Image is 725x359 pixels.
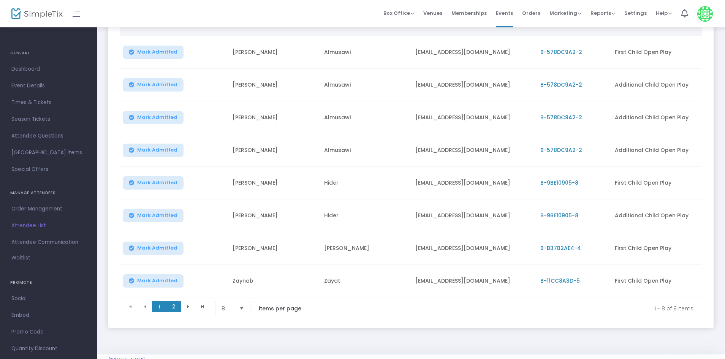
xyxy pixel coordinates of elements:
span: B-578DC9A2-2 [540,48,582,56]
td: [PERSON_NAME] [228,167,320,199]
label: items per page [259,305,301,312]
span: B-578DC9A2-2 [540,114,582,121]
span: 8 [222,305,233,312]
span: Memberships [451,3,487,23]
td: Almusawi [320,69,411,101]
span: B-9BE10905-8 [540,179,578,187]
span: Mark Admitted [137,278,177,284]
span: Attendee Communication [11,237,85,247]
span: Social [11,294,85,304]
td: First Child Open Play [610,167,702,199]
span: Season Tickets [11,114,85,124]
span: Reports [590,9,615,17]
span: Go to the next page [185,304,191,310]
span: Attendee Questions [11,131,85,141]
span: B-578DC9A2-2 [540,146,582,154]
td: [PERSON_NAME] [228,199,320,232]
h4: GENERAL [10,46,87,61]
span: Go to the last page [195,301,210,312]
td: [EMAIL_ADDRESS][DOMAIN_NAME] [411,69,535,101]
button: Mark Admitted [123,176,184,190]
span: Dashboard [11,64,85,74]
td: Almusawi [320,134,411,167]
span: Box Office [383,9,414,17]
button: Mark Admitted [123,274,184,288]
td: [EMAIL_ADDRESS][DOMAIN_NAME] [411,199,535,232]
td: [PERSON_NAME] [228,232,320,265]
span: Mark Admitted [137,147,177,153]
span: B-B37B2AE4-4 [540,244,581,252]
td: Zaynab [228,265,320,297]
button: Mark Admitted [123,209,184,222]
span: [GEOGRAPHIC_DATA] Items [11,148,85,158]
td: [EMAIL_ADDRESS][DOMAIN_NAME] [411,232,535,265]
td: Additional Child Open Play [610,69,702,101]
button: Mark Admitted [123,78,184,92]
span: B-9BE10905-8 [540,212,578,219]
h4: MANAGE ATTENDEES [10,185,87,201]
button: Mark Admitted [123,111,184,124]
td: First Child Open Play [610,265,702,297]
span: Page 1 [152,301,166,312]
span: Attendee List [11,221,85,231]
span: Mark Admitted [137,114,177,120]
td: First Child Open Play [610,232,702,265]
td: Additional Child Open Play [610,199,702,232]
td: [EMAIL_ADDRESS][DOMAIN_NAME] [411,265,535,297]
span: Marketing [549,9,581,17]
td: Hider [320,199,411,232]
span: Promo Code [11,327,85,337]
td: [EMAIL_ADDRESS][DOMAIN_NAME] [411,36,535,69]
td: Almusawi [320,101,411,134]
div: Data table [120,9,702,297]
button: Mark Admitted [123,242,184,255]
kendo-pager-info: 1 - 8 of 9 items [317,301,693,316]
span: Mark Admitted [137,49,177,55]
button: Select [236,301,247,316]
span: Embed [11,310,85,320]
span: Waitlist [11,254,30,262]
td: Additional Child Open Play [610,134,702,167]
button: Mark Admitted [123,46,184,59]
span: Mark Admitted [137,245,177,251]
span: Mark Admitted [137,180,177,186]
td: [PERSON_NAME] [228,101,320,134]
td: Almusawi [320,36,411,69]
span: B-11CC8A3D-5 [540,277,580,285]
td: [EMAIL_ADDRESS][DOMAIN_NAME] [411,167,535,199]
td: [PERSON_NAME] [320,232,411,265]
button: Mark Admitted [123,144,184,157]
span: Event Details [11,81,85,91]
span: Venues [423,3,442,23]
td: [EMAIL_ADDRESS][DOMAIN_NAME] [411,134,535,167]
span: B-578DC9A2-2 [540,81,582,89]
td: First Child Open Play [610,36,702,69]
td: Zayat [320,265,411,297]
span: Help [656,9,672,17]
td: [PERSON_NAME] [228,69,320,101]
span: Go to the last page [199,304,206,310]
td: [EMAIL_ADDRESS][DOMAIN_NAME] [411,101,535,134]
span: Settings [624,3,647,23]
span: Order Management [11,204,85,214]
td: Hider [320,167,411,199]
span: Quantity Discount [11,344,85,354]
td: Additional Child Open Play [610,101,702,134]
span: Events [496,3,513,23]
span: Mark Admitted [137,82,177,88]
span: Times & Tickets [11,98,85,108]
span: Special Offers [11,164,85,174]
span: Orders [522,3,540,23]
td: [PERSON_NAME] [228,36,320,69]
td: [PERSON_NAME] [228,134,320,167]
h4: PROMOTE [10,275,87,290]
span: Go to the next page [181,301,195,312]
span: Page 2 [166,301,181,312]
span: Mark Admitted [137,212,177,218]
